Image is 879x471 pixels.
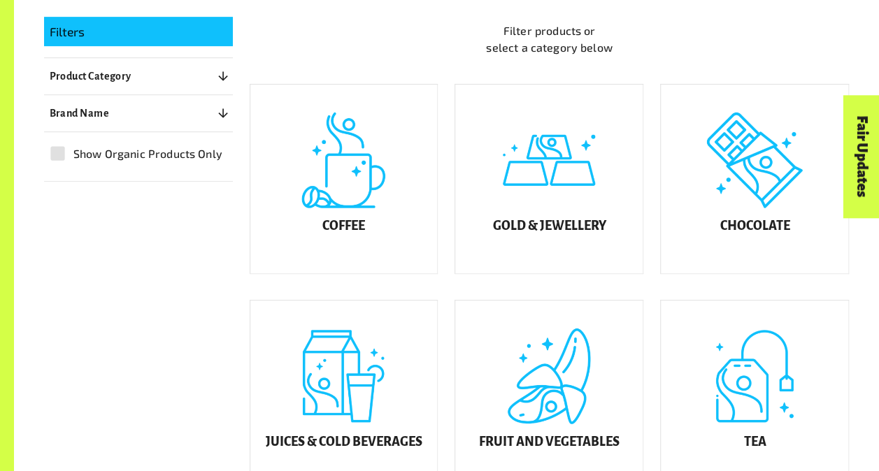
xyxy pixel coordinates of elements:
button: Brand Name [44,101,233,126]
p: Brand Name [50,105,110,122]
span: Show Organic Products Only [73,145,222,162]
a: Coffee [250,84,438,274]
button: Product Category [44,64,233,89]
h5: Coffee [322,219,365,233]
p: Filters [50,22,227,41]
a: Gold & Jewellery [455,84,643,274]
h5: Tea [743,435,766,449]
a: Chocolate [660,84,849,274]
h5: Juices & Cold Beverages [265,435,422,449]
p: Product Category [50,68,131,85]
h5: Fruit and Vegetables [479,435,620,449]
h5: Chocolate [720,219,789,233]
p: Filter products or select a category below [250,22,850,56]
h5: Gold & Jewellery [492,219,606,233]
